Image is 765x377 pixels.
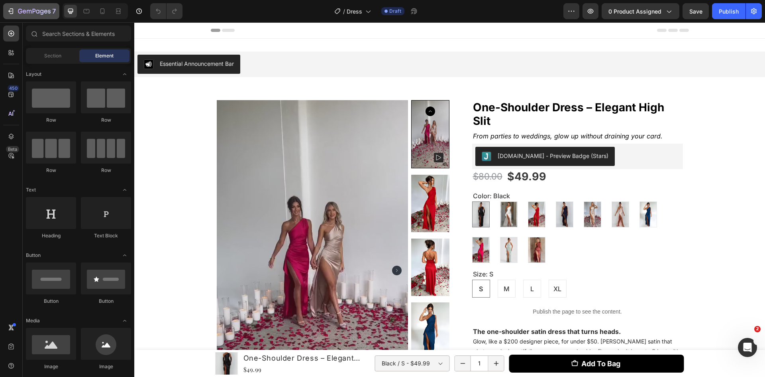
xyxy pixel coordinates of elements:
span: Draft [389,8,401,15]
div: Heading [26,232,76,239]
span: / [343,7,345,16]
span: L [396,263,400,270]
p: Publish the page to see the content. [338,285,549,294]
div: Image [81,363,131,370]
span: 0 product assigned [608,7,661,16]
input: Search Sections & Elements [26,26,131,41]
div: [DOMAIN_NAME] - Preview Badge (Stars) [363,129,474,138]
div: 450 [8,85,19,91]
div: Publish [719,7,739,16]
span: M [369,263,375,270]
span: Section [44,52,61,59]
span: Element [95,52,114,59]
span: Toggle open [118,184,131,196]
div: Row [81,167,131,174]
span: Media [26,317,40,324]
div: $80.00 [338,147,369,162]
img: Judgeme.png [347,129,357,139]
span: Toggle open [118,314,131,327]
button: Add To Bag [375,332,550,350]
button: 0 product assigned [602,3,679,19]
span: Toggle open [118,249,131,262]
div: Beta [6,146,19,152]
button: Judge.me - Preview Badge (Stars) [341,124,481,144]
div: $49.99 [372,147,413,162]
div: Row [26,167,76,174]
p: 7 [52,6,56,16]
div: Button [81,298,131,305]
iframe: Intercom live chat [738,338,757,357]
button: Carousel Next Arrow [258,243,267,253]
button: decrement [321,334,336,349]
button: Save [683,3,709,19]
span: S [345,263,349,270]
i: From parties to weddings, glow up without draining your card. [339,110,528,118]
div: Button [26,298,76,305]
span: Toggle open [118,68,131,81]
div: Essential Announcement Bar [25,37,100,45]
div: Undo/Redo [150,3,182,19]
h1: One-Shoulder Dress – Elegant High Slit [338,78,549,106]
div: Text Block [81,232,131,239]
button: Essential Announcement Bar [3,32,106,51]
div: Row [26,116,76,124]
span: Save [689,8,702,15]
strong: The one-shoulder satin dress that turns heads. [339,305,486,313]
span: Glow, like a $200 designer piece, for under $50. [PERSON_NAME] satin that photographs beautifully... [339,316,547,342]
span: Button [26,252,41,259]
img: CMK1jPv9uoADEAE=.png [10,37,19,47]
span: Text [26,186,36,193]
button: Publish [712,3,745,19]
button: 7 [3,3,59,19]
div: Image [26,363,76,370]
legend: Color: Black [338,168,377,179]
iframe: Design area [134,22,765,377]
span: 2 [754,326,761,332]
button: Carousel Back Arrow [291,84,301,94]
legend: Size: S [338,246,360,257]
div: Add To Bag [447,336,486,347]
span: Layout [26,71,41,78]
div: Row [81,116,131,124]
input: quantity [336,334,354,349]
span: XL [419,263,427,270]
button: increment [354,334,370,349]
span: Dress [347,7,362,16]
